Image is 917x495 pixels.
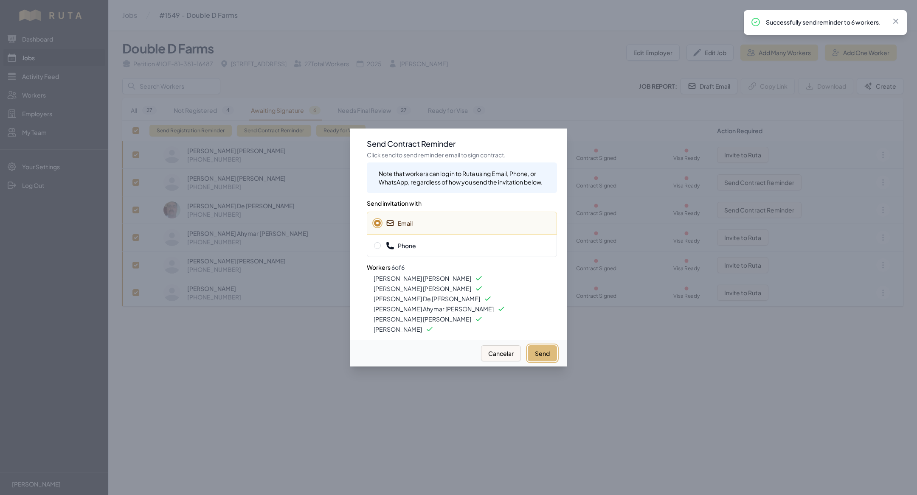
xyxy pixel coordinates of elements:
span: Email [386,219,413,227]
h3: Send Contract Reminder [367,139,557,149]
li: [PERSON_NAME] [PERSON_NAME] [374,315,557,323]
li: [PERSON_NAME] De [PERSON_NAME] [374,294,557,303]
h3: Workers [367,257,557,272]
li: [PERSON_NAME] Ahymar [PERSON_NAME] [374,305,557,313]
p: Successfully send reminder to 6 workers. [766,18,885,26]
li: [PERSON_NAME] [374,325,557,333]
h3: Send invitation with [367,193,557,208]
li: [PERSON_NAME] [PERSON_NAME] [374,284,557,293]
span: Phone [386,241,416,250]
li: [PERSON_NAME] [PERSON_NAME] [374,274,557,282]
button: Send [528,345,557,361]
button: Cancelar [481,345,521,361]
span: 6 of 6 [391,263,405,271]
div: Note that workers can log in to Ruta using Email, Phone, or WhatsApp, regardless of how you send ... [379,169,550,186]
p: Click send to send reminder email to sign contract. [367,151,557,159]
